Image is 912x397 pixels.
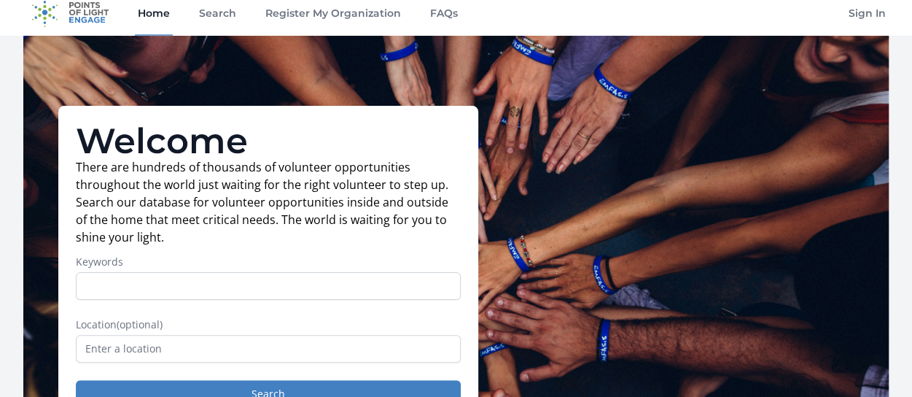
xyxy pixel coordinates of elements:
[76,123,461,158] h1: Welcome
[117,317,163,331] span: (optional)
[76,335,461,363] input: Enter a location
[76,255,461,269] label: Keywords
[76,317,461,332] label: Location
[76,158,461,246] p: There are hundreds of thousands of volunteer opportunities throughout the world just waiting for ...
